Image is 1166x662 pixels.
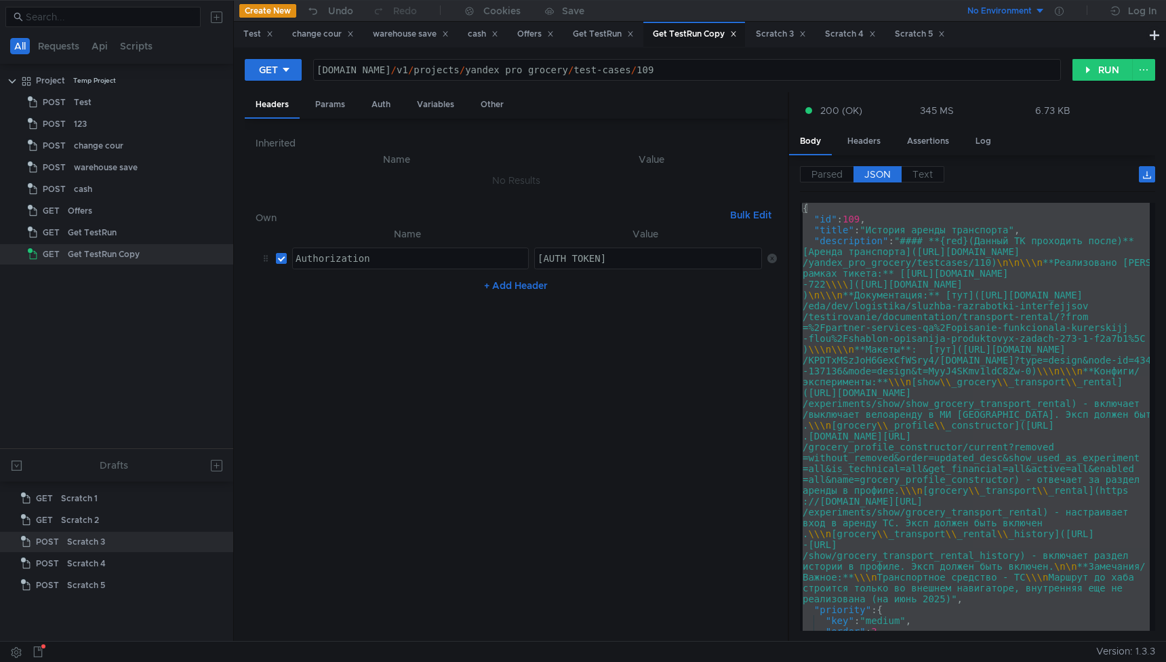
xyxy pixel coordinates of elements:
div: Log In [1128,3,1157,19]
th: Value [529,226,762,242]
span: GET [36,510,53,530]
div: Headers [245,92,300,119]
span: POST [43,92,66,113]
div: Variables [406,92,465,117]
th: Value [526,151,777,168]
th: Name [287,226,529,242]
button: Requests [34,38,83,54]
span: Version: 1.3.3 [1096,642,1155,661]
span: POST [36,532,59,552]
span: Text [912,168,933,180]
span: POST [36,575,59,596]
div: cash [74,179,92,199]
div: cash [468,27,498,41]
div: 6.73 KB [1035,104,1070,117]
div: change cour [74,136,123,156]
div: Offers [68,201,92,221]
div: Auth [361,92,401,117]
div: Redo [393,3,417,19]
div: Other [470,92,515,117]
button: RUN [1072,59,1133,81]
div: Temp Project [73,71,116,91]
h6: Own [256,210,725,226]
div: Project [36,71,65,91]
input: Search... [26,9,193,24]
div: Scratch 3 [756,27,806,41]
button: Redo [363,1,426,21]
button: GET [245,59,302,81]
button: Bulk Edit [725,207,777,223]
span: Parsed [811,168,843,180]
div: Scratch 2 [61,510,99,530]
div: GET [259,62,278,77]
button: Api [87,38,112,54]
button: All [10,38,30,54]
div: Scratch 3 [67,532,105,552]
div: Headers [837,129,891,154]
button: Scripts [116,38,157,54]
span: GET [43,244,60,265]
div: No Environment [967,5,1032,18]
span: POST [43,179,66,199]
div: change cour [292,27,354,41]
th: Name [266,151,526,168]
span: 200 (OK) [820,103,862,118]
div: Assertions [896,129,960,154]
span: JSON [864,168,891,180]
div: Get TestRun [573,27,634,41]
div: Get TestRun [68,222,117,243]
button: Create New [239,4,296,18]
div: Scratch 1 [61,488,98,509]
div: warehouse save [74,157,138,178]
span: POST [43,157,66,178]
div: Undo [328,3,353,19]
div: Log [965,129,1002,154]
div: Get TestRun Copy [653,27,737,41]
div: Save [562,6,584,16]
div: Scratch 4 [67,553,106,574]
div: Scratch 4 [825,27,876,41]
div: warehouse save [373,27,449,41]
div: Scratch 5 [67,575,105,596]
h6: Inherited [256,135,777,151]
span: GET [36,488,53,509]
span: GET [43,201,60,221]
div: Test [74,92,92,113]
div: 345 MS [920,104,954,117]
div: 123 [74,114,87,134]
div: Scratch 5 [895,27,945,41]
div: Get TestRun Copy [68,244,140,265]
div: Drafts [100,457,128,473]
div: Params [304,92,356,117]
div: Body [789,129,832,155]
div: Cookies [483,3,521,19]
div: Test [243,27,273,41]
button: + Add Header [479,277,553,294]
span: GET [43,222,60,243]
div: Offers [517,27,554,41]
span: POST [43,136,66,156]
span: POST [36,553,59,574]
span: POST [43,114,66,134]
nz-embed-empty: No Results [492,174,540,187]
button: Undo [296,1,363,21]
